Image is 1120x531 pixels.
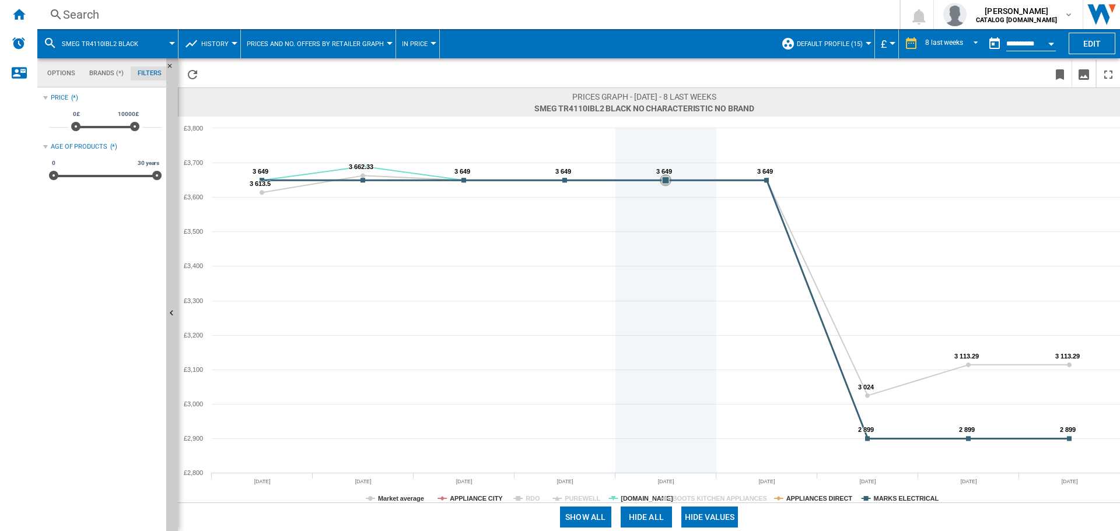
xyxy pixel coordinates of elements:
[201,40,229,48] span: History
[943,3,967,26] img: profile.jpg
[621,507,672,528] button: Hide all
[1072,60,1095,87] button: Download as image
[184,366,203,373] tspan: £3,100
[874,495,939,502] tspan: MARKS ELECTRICAL
[534,103,754,114] span: SMEG TR4110IBL2 BLACK No characteristic No brand
[875,29,899,58] md-menu: Currency
[555,168,571,175] tspan: 3 649
[247,29,390,58] button: Prices and No. offers by retailer graph
[954,353,979,360] tspan: 3 113.29
[12,36,26,50] img: alerts-logo.svg
[860,479,876,484] tspan: [DATE]
[253,168,268,175] tspan: 3 649
[71,110,82,119] span: 0£
[402,40,428,48] span: In price
[184,194,203,201] tspan: £3,600
[924,34,983,54] md-select: REPORTS.WIZARD.STEPS.REPORT.STEPS.REPORT_OPTIONS.PERIOD: 8 last weeks
[50,159,57,168] span: 0
[250,180,271,187] tspan: 3 613.5
[378,495,424,502] tspan: Market average
[1041,31,1062,52] button: Open calendar
[116,110,140,119] span: 10000£
[1062,479,1078,484] tspan: [DATE]
[63,6,869,23] div: Search
[1055,353,1080,360] tspan: 3 113.29
[1097,60,1120,87] button: Maximize
[925,38,963,47] div: 8 last weeks
[51,93,68,103] div: Price
[136,159,161,168] span: 30 years
[526,495,540,502] tspan: RDO
[184,228,203,235] tspan: £3,500
[658,479,674,484] tspan: [DATE]
[759,479,775,484] tspan: [DATE]
[62,29,150,58] button: SMEG TR4110IBL2 BLACK
[1060,426,1076,433] tspan: 2 899
[349,163,373,170] tspan: 3 662.33
[976,16,1057,24] b: CATALOG [DOMAIN_NAME]
[786,495,853,502] tspan: APPLIANCES DIRECT
[51,142,107,152] div: Age of products
[681,507,738,528] button: Hide values
[184,297,203,304] tspan: £3,300
[450,495,503,502] tspan: APPLIANCE CITY
[858,426,874,433] tspan: 2 899
[181,60,204,87] button: Reload
[402,29,433,58] button: In price
[560,507,611,528] button: Show all
[184,400,203,407] tspan: £3,000
[757,168,773,175] tspan: 3 649
[797,40,863,48] span: Default profile (15)
[184,262,203,269] tspan: £3,400
[254,479,271,484] tspan: [DATE]
[355,479,372,484] tspan: [DATE]
[959,426,975,433] tspan: 2 899
[797,29,869,58] button: Default profile (15)
[673,495,767,502] tspan: BOOTS KITCHEN APPLIANCES
[983,32,1006,55] button: md-calendar
[534,91,754,103] span: Prices graph - [DATE] - 8 last weeks
[40,66,82,80] md-tab-item: Options
[557,479,573,484] tspan: [DATE]
[184,159,203,166] tspan: £3,700
[881,29,892,58] button: £
[881,38,887,50] span: £
[621,495,673,502] tspan: [DOMAIN_NAME]
[781,29,869,58] div: Default profile (15)
[166,58,180,79] button: Hide
[976,5,1057,17] span: [PERSON_NAME]
[184,332,203,339] tspan: £3,200
[184,435,203,442] tspan: £2,900
[858,384,874,391] tspan: 3 024
[184,29,235,58] div: History
[1069,33,1115,54] button: Edit
[456,479,473,484] tspan: [DATE]
[43,29,172,58] div: SMEG TR4110IBL2 BLACK
[131,66,169,80] md-tab-item: Filters
[62,40,138,48] span: SMEG TR4110IBL2 BLACK
[184,125,203,132] tspan: £3,800
[565,495,600,502] tspan: PUREWELL
[1048,60,1072,87] button: Bookmark this report
[82,66,131,80] md-tab-item: Brands (*)
[454,168,470,175] tspan: 3 649
[961,479,977,484] tspan: [DATE]
[184,469,203,476] tspan: £2,800
[656,168,672,175] tspan: 3 649
[247,40,384,48] span: Prices and No. offers by retailer graph
[201,29,235,58] button: History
